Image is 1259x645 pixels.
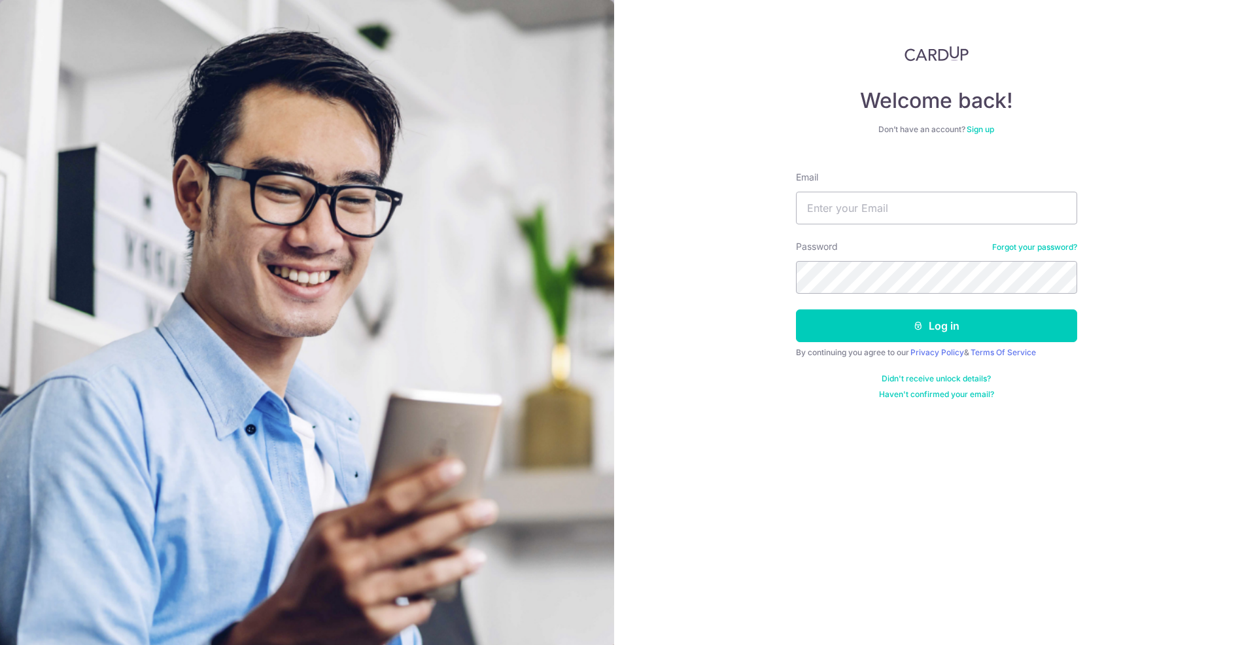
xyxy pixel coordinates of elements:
img: CardUp Logo [905,46,969,61]
a: Haven't confirmed your email? [879,389,994,400]
a: Privacy Policy [910,347,964,357]
a: Terms Of Service [971,347,1036,357]
div: Don’t have an account? [796,124,1077,135]
button: Log in [796,309,1077,342]
input: Enter your Email [796,192,1077,224]
label: Email [796,171,818,184]
a: Sign up [967,124,994,134]
label: Password [796,240,838,253]
h4: Welcome back! [796,88,1077,114]
a: Forgot your password? [992,242,1077,253]
div: By continuing you agree to our & [796,347,1077,358]
a: Didn't receive unlock details? [882,374,991,384]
